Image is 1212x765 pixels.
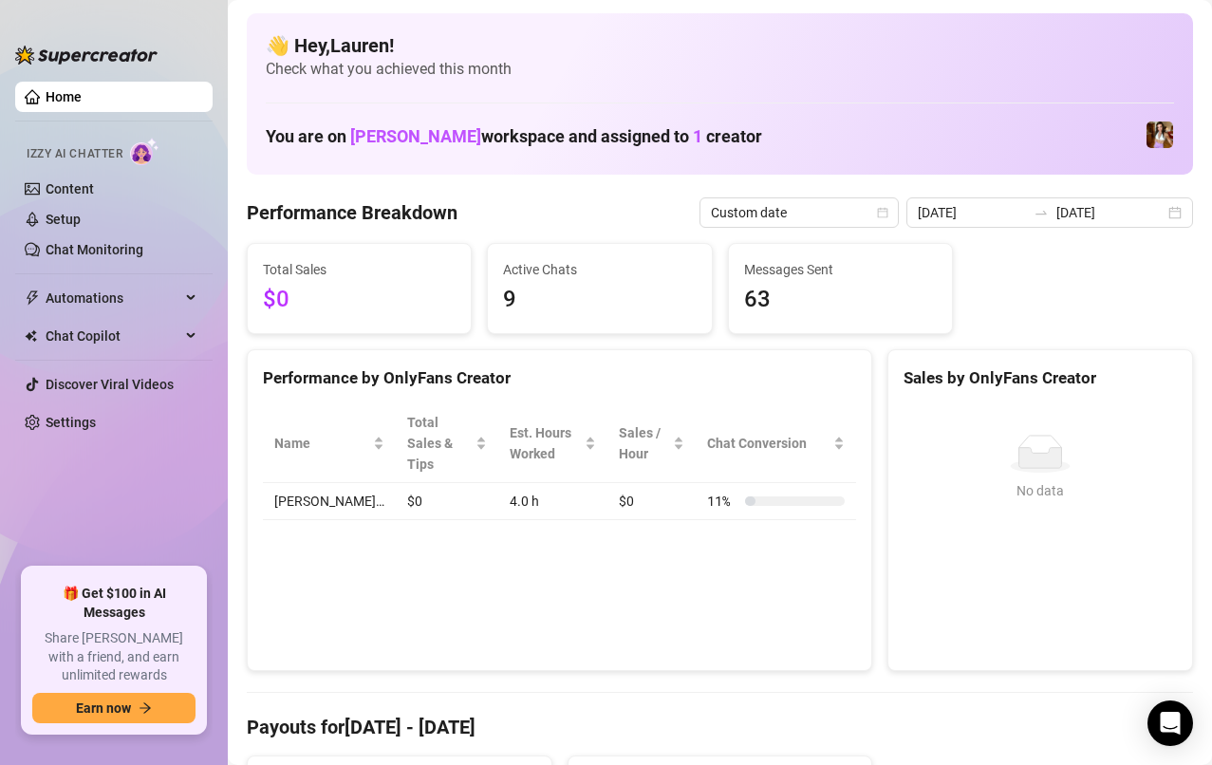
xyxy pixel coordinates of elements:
[510,422,581,464] div: Est. Hours Worked
[46,89,82,104] a: Home
[46,415,96,430] a: Settings
[693,126,702,146] span: 1
[877,207,888,218] span: calendar
[263,282,456,318] span: $0
[619,422,669,464] span: Sales / Hour
[396,483,498,520] td: $0
[274,433,369,454] span: Name
[498,483,607,520] td: 4.0 h
[25,290,40,306] span: thunderbolt
[1034,205,1049,220] span: to
[32,693,196,723] button: Earn nowarrow-right
[46,283,180,313] span: Automations
[130,138,159,165] img: AI Chatter
[46,181,94,196] a: Content
[744,282,937,318] span: 63
[396,404,498,483] th: Total Sales & Tips
[76,700,131,716] span: Earn now
[350,126,481,146] span: [PERSON_NAME]
[503,282,696,318] span: 9
[503,259,696,280] span: Active Chats
[266,59,1174,80] span: Check what you achieved this month
[32,629,196,685] span: Share [PERSON_NAME] with a friend, and earn unlimited rewards
[407,412,472,475] span: Total Sales & Tips
[1147,121,1173,148] img: Elena
[247,714,1193,740] h4: Payouts for [DATE] - [DATE]
[263,404,396,483] th: Name
[263,483,396,520] td: [PERSON_NAME]…
[46,321,180,351] span: Chat Copilot
[15,46,158,65] img: logo-BBDzfeDw.svg
[696,404,856,483] th: Chat Conversion
[607,404,696,483] th: Sales / Hour
[46,377,174,392] a: Discover Viral Videos
[263,259,456,280] span: Total Sales
[247,199,457,226] h4: Performance Breakdown
[711,198,887,227] span: Custom date
[139,701,152,715] span: arrow-right
[707,433,830,454] span: Chat Conversion
[46,212,81,227] a: Setup
[32,585,196,622] span: 🎁 Get $100 in AI Messages
[904,365,1177,391] div: Sales by OnlyFans Creator
[1034,205,1049,220] span: swap-right
[911,480,1169,501] div: No data
[1147,700,1193,746] div: Open Intercom Messenger
[263,365,856,391] div: Performance by OnlyFans Creator
[266,126,762,147] h1: You are on workspace and assigned to creator
[25,329,37,343] img: Chat Copilot
[46,242,143,257] a: Chat Monitoring
[27,145,122,163] span: Izzy AI Chatter
[918,202,1026,223] input: Start date
[744,259,937,280] span: Messages Sent
[266,32,1174,59] h4: 👋 Hey, Lauren !
[607,483,696,520] td: $0
[1056,202,1165,223] input: End date
[707,491,737,512] span: 11 %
